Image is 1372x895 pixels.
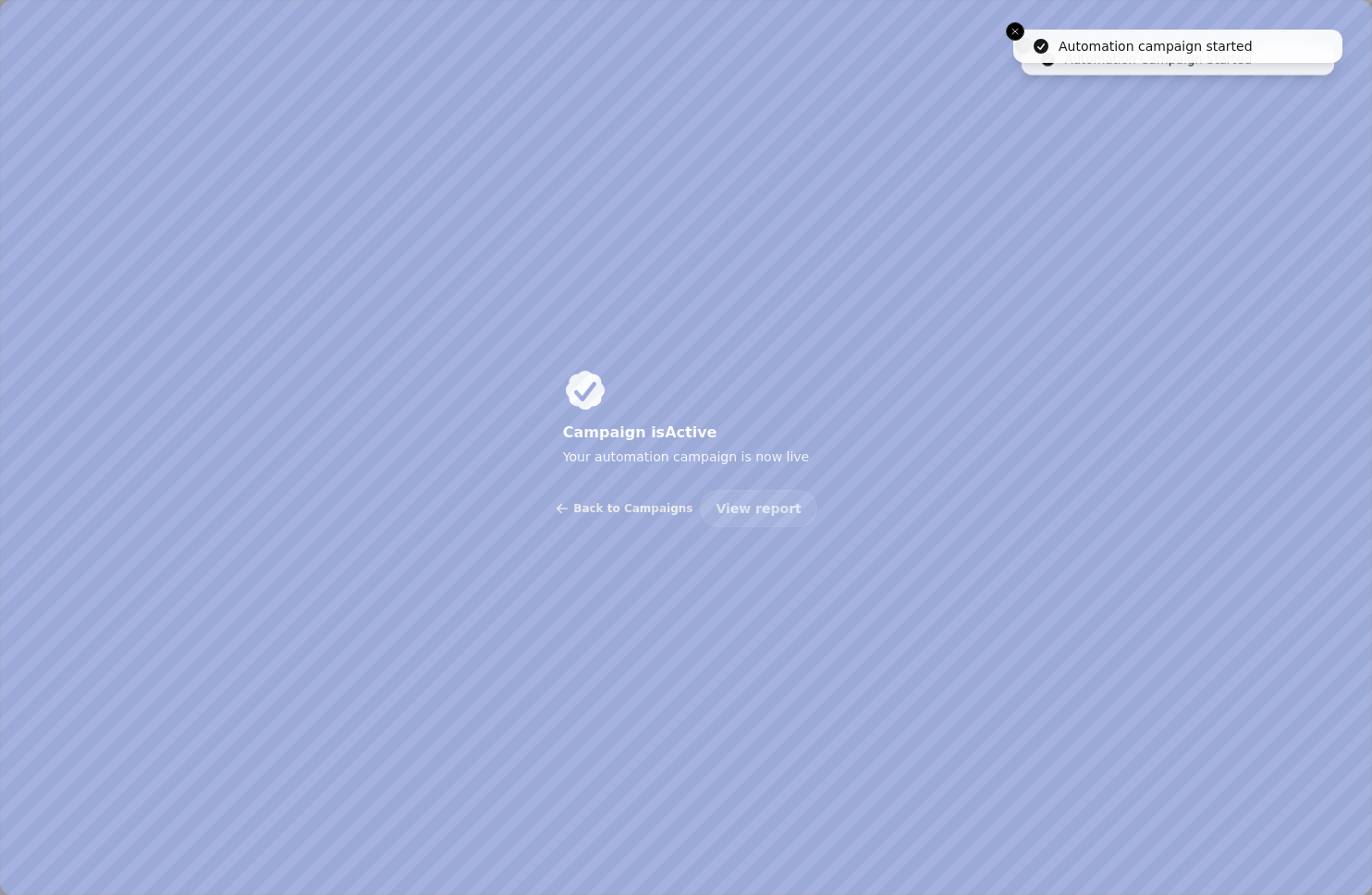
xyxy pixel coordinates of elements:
[1059,37,1253,55] div: Automation campaign started
[1006,22,1024,41] button: Close toast
[716,502,801,515] span: View report
[573,503,692,514] span: Back to Campaigns
[563,446,809,468] p: Your automation campaign is now live
[700,490,816,527] button: View report
[555,490,692,527] button: Back to Campaigns
[563,420,809,446] h2: Campaign is Active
